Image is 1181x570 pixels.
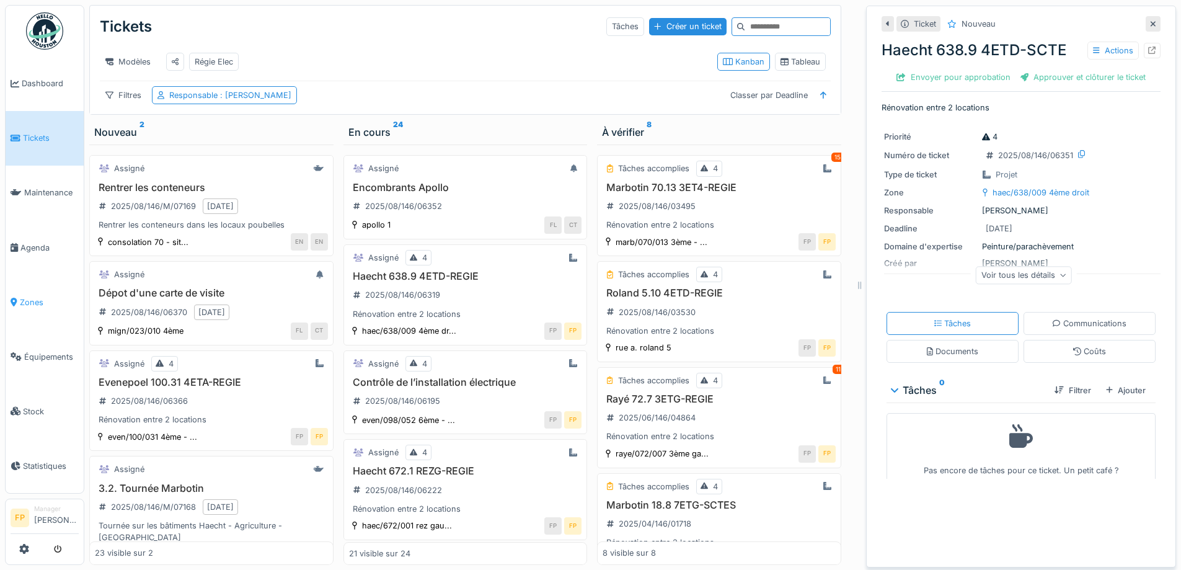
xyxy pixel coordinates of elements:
[114,463,144,475] div: Assigné
[884,149,977,161] div: Numéro de ticket
[818,233,836,251] div: FP
[218,91,291,100] span: : [PERSON_NAME]
[606,17,644,35] div: Tâches
[618,481,689,492] div: Tâches accomplies
[818,445,836,463] div: FP
[100,53,156,71] div: Modèles
[713,481,718,492] div: 4
[1073,345,1106,357] div: Coûts
[6,220,84,275] a: Agenda
[422,358,427,370] div: 4
[195,56,233,68] div: Régie Elec
[1050,382,1095,399] div: Filtrer
[833,365,844,374] div: 11
[544,517,562,535] div: FP
[884,223,977,234] div: Deadline
[34,504,79,514] div: Manager
[618,269,689,280] div: Tâches accomplies
[311,428,328,445] div: FP
[986,223,1012,234] div: [DATE]
[95,483,328,494] h3: 3.2. Tournée Marbotin
[100,86,147,104] div: Filtres
[207,501,234,513] div: [DATE]
[564,323,582,340] div: FP
[564,216,582,234] div: CT
[311,233,328,251] div: EN
[603,393,836,405] h3: Rayé 72.7 3ETG-REGIE
[603,287,836,299] h3: Roland 5.10 4ETD-REGIE
[291,323,308,340] div: FL
[23,460,79,472] span: Statistiques
[393,125,403,140] sup: 24
[207,200,234,212] div: [DATE]
[996,169,1017,180] div: Projet
[884,169,977,180] div: Type de ticket
[982,131,997,143] div: 4
[934,318,971,329] div: Tâches
[818,339,836,357] div: FP
[713,375,718,386] div: 4
[603,430,836,442] div: Rénovation entre 2 locations
[723,56,764,68] div: Kanban
[884,131,977,143] div: Priorité
[544,323,562,340] div: FP
[895,419,1148,476] div: Pas encore de tâches pour ce ticket. Un petit café ?
[603,219,836,231] div: Rénovation entre 2 locations
[100,11,152,43] div: Tickets
[6,329,84,384] a: Équipements
[95,182,328,194] h3: Rentrer les conteneurs
[111,395,188,407] div: 2025/08/146/06366
[616,448,709,460] div: raye/072/007 3ème ga...
[368,252,399,264] div: Assigné
[6,111,84,166] a: Tickets
[962,18,996,30] div: Nouveau
[1087,42,1139,60] div: Actions
[198,306,225,318] div: [DATE]
[6,56,84,111] a: Dashboard
[831,153,844,162] div: 15
[914,18,936,30] div: Ticket
[111,306,187,318] div: 2025/08/146/06370
[781,56,820,68] div: Tableau
[108,325,184,337] div: mign/023/010 4ème
[6,275,84,329] a: Zones
[95,548,153,559] div: 23 visible sur 2
[111,200,196,212] div: 2025/08/146/M/07169
[11,504,79,534] a: FP Manager[PERSON_NAME]
[24,187,79,198] span: Maintenance
[603,499,836,511] h3: Marbotin 18.8 7ETG-SCTES
[544,216,562,234] div: FL
[349,465,582,477] h3: Haecht 672.1 REZG-REGIE
[616,342,671,354] div: rue a. roland 5
[616,236,707,248] div: marb/070/013 3ème - ...
[619,306,696,318] div: 2025/08/146/03530
[6,166,84,220] a: Maintenance
[20,296,79,308] span: Zones
[1101,382,1151,399] div: Ajouter
[422,447,427,458] div: 4
[603,182,836,194] h3: Marbotin 70.13 3ET4-REGIE
[603,548,656,559] div: 8 visible sur 8
[6,439,84,493] a: Statistiques
[725,86,813,104] div: Classer par Deadline
[95,287,328,299] h3: Dépot d'une carte de visite
[564,517,582,535] div: FP
[798,233,816,251] div: FP
[884,241,977,252] div: Domaine d'expertise
[349,308,582,320] div: Rénovation entre 2 locations
[349,503,582,515] div: Rénovation entre 2 locations
[95,376,328,388] h3: Evenepoel 100.31 4ETA-REGIE
[111,501,196,513] div: 2025/08/146/M/07168
[365,395,440,407] div: 2025/08/146/06195
[95,520,328,543] div: Tournée sur les bâtiments Haecht - Agriculture - [GEOGRAPHIC_DATA]
[618,163,689,174] div: Tâches accomplies
[564,411,582,429] div: FP
[884,205,977,216] div: Responsable
[647,125,652,140] sup: 8
[95,219,328,231] div: Rentrer les conteneurs dans les locaux poubelles
[993,187,1089,198] div: haec/638/009 4ème droit
[349,548,410,559] div: 21 visible sur 24
[311,323,328,340] div: CT
[365,289,440,301] div: 2025/08/146/06319
[94,125,329,140] div: Nouveau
